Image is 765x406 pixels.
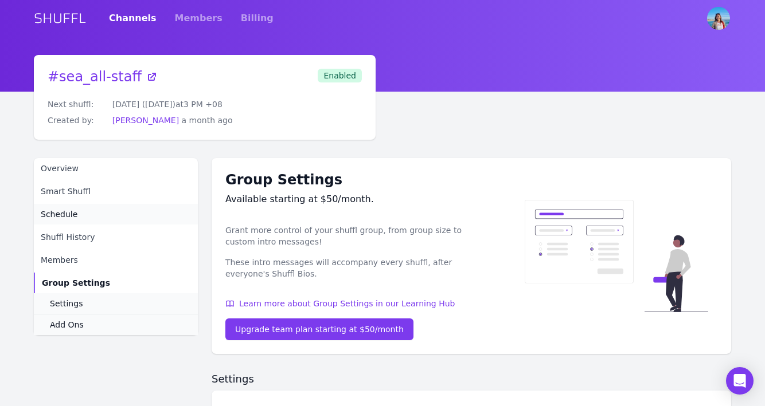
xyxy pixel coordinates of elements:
button: User menu [706,6,731,31]
span: Settings [50,298,83,309]
a: Members [175,2,223,34]
span: Group Settings [42,277,110,289]
span: Enabled [318,69,362,82]
div: Open Intercom Messenger [726,367,754,395]
a: Shuffl History [34,227,198,247]
span: [DATE] ([DATE]) at 3 PM +08 [112,100,223,109]
nav: Sidebar [34,158,198,335]
a: Group Settings [34,273,198,293]
a: Members [34,250,198,270]
div: Available starting at $50/month. [225,192,471,206]
span: Learn more about Group Settings in our Learning Hub [239,298,455,309]
a: Billing [241,2,274,34]
a: [PERSON_NAME] [112,116,179,125]
dt: Next shuffl: [48,98,103,110]
span: Add Ons [50,319,84,330]
h2: Settings [212,372,731,386]
span: a month ago [182,116,233,125]
span: Smart Shuffl [41,186,91,197]
p: Grant more control of your shuffl group, from group size to custom intro messages! [225,224,471,247]
a: Add Ons [34,314,198,335]
a: Upgrade team plan starting at $50/month [225,318,413,340]
img: Jesslyn Teo [707,7,730,30]
a: #sea_all-staff [48,69,158,85]
div: Upgrade team plan starting at $50/month [235,324,404,335]
a: Settings [34,293,198,314]
a: Smart Shuffl [34,181,198,202]
span: Shuffl History [41,231,95,243]
a: Channels [109,2,157,34]
a: SHUFFL [34,9,86,27]
span: Schedule [41,208,77,220]
a: Overview [34,158,198,179]
span: # sea_all-staff [48,69,142,85]
span: Members [41,254,78,266]
a: Schedule [34,204,198,224]
p: These intro messages will accompany every shuffl, after everyone's Shuffl Bios. [225,257,471,279]
span: Overview [41,163,79,174]
dt: Created by: [48,115,103,126]
h1: Group Settings [225,172,471,188]
a: Learn more about Group Settings in our Learning Hub [225,298,471,309]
